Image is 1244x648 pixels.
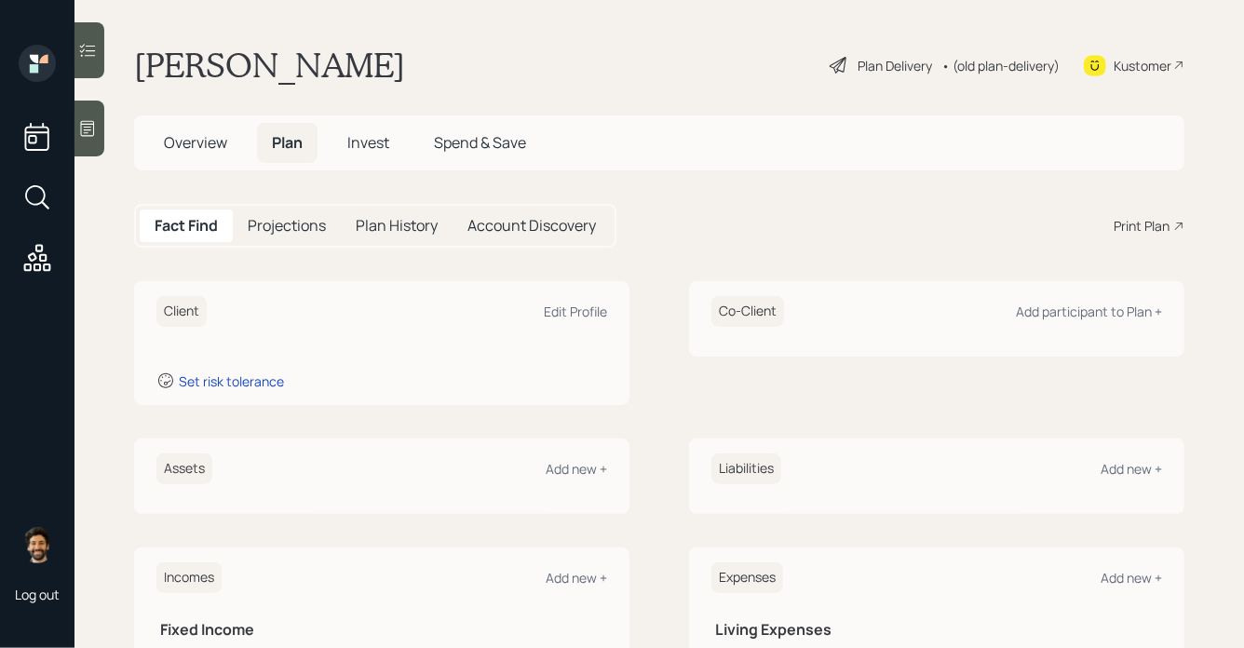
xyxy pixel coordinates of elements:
[347,132,389,153] span: Invest
[1101,569,1162,587] div: Add new +
[164,132,227,153] span: Overview
[156,562,222,593] h6: Incomes
[546,569,607,587] div: Add new +
[711,562,783,593] h6: Expenses
[1114,216,1170,236] div: Print Plan
[248,217,326,235] h5: Projections
[156,296,207,327] h6: Client
[546,460,607,478] div: Add new +
[711,296,784,327] h6: Co-Client
[711,453,781,484] h6: Liabilities
[434,132,526,153] span: Spend & Save
[1114,56,1171,75] div: Kustomer
[19,526,56,563] img: eric-schwartz-headshot.png
[1016,303,1162,320] div: Add participant to Plan +
[134,45,405,86] h1: [PERSON_NAME]
[356,217,438,235] h5: Plan History
[156,453,212,484] h6: Assets
[858,56,932,75] div: Plan Delivery
[160,621,603,639] h5: Fixed Income
[544,303,607,320] div: Edit Profile
[179,372,284,390] div: Set risk tolerance
[15,586,60,603] div: Log out
[155,217,218,235] h5: Fact Find
[272,132,303,153] span: Plan
[1101,460,1162,478] div: Add new +
[715,621,1158,639] h5: Living Expenses
[941,56,1060,75] div: • (old plan-delivery)
[467,217,596,235] h5: Account Discovery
